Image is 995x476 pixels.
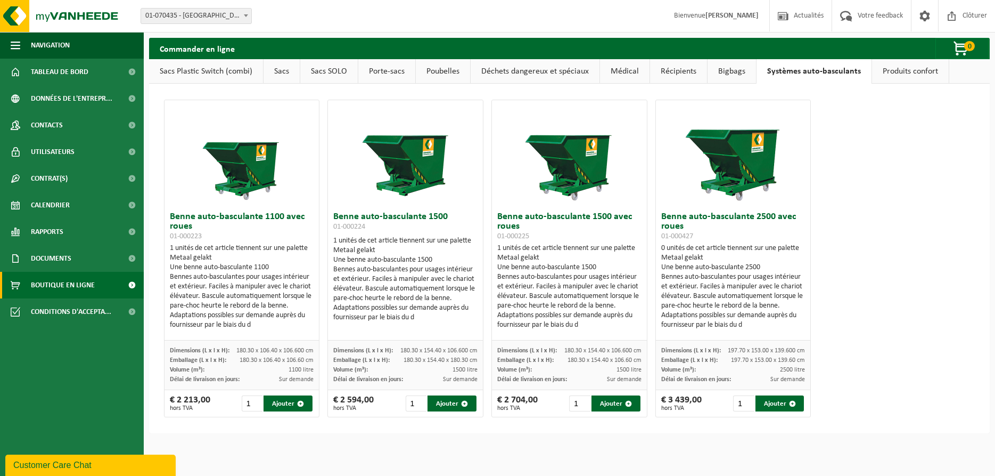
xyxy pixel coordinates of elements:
[935,38,989,59] button: 0
[333,255,477,265] div: Une benne auto-basculante 1500
[333,357,390,364] span: Emballage (L x l x H):
[170,405,210,412] span: hors TVA
[333,212,477,233] h3: Benne auto-basculante 1500
[497,253,641,263] div: Metaal gelakt
[733,396,754,412] input: 1
[680,100,786,207] img: 01-000427
[497,348,557,354] span: Dimensions (L x l x H):
[661,212,805,241] h3: Benne auto-basculante 2500 avec roues
[406,396,427,412] input: 1
[661,367,696,373] span: Volume (m³):
[333,367,368,373] span: Volume (m³):
[453,367,478,373] span: 1500 litre
[170,367,204,373] span: Volume (m³):
[149,59,263,84] a: Sacs Plastic Switch (combi)
[333,348,393,354] span: Dimensions (L x l x H):
[5,453,178,476] iframe: chat widget
[770,376,805,383] span: Sur demande
[443,376,478,383] span: Sur demande
[279,376,314,383] span: Sur demande
[170,376,240,383] span: Délai de livraison en jours:
[427,396,476,412] button: Ajouter
[170,348,229,354] span: Dimensions (L x l x H):
[31,59,88,85] span: Tableau de bord
[352,100,459,207] img: 01-000224
[516,100,622,207] img: 01-000225
[661,348,721,354] span: Dimensions (L x l x H):
[661,357,718,364] span: Emballage (L x l x H):
[31,245,71,272] span: Documents
[705,12,759,20] strong: [PERSON_NAME]
[31,32,70,59] span: Navigation
[661,405,702,412] span: hors TVA
[170,272,314,330] div: Bennes auto-basculantes pour usages intérieur et extérieur. Faciles à manipuler avec le chariot é...
[497,376,567,383] span: Délai de livraison en jours:
[264,396,313,412] button: Ajouter
[141,8,252,24] span: 01-070435 - ISSEP LIÈGE - LIÈGE
[780,367,805,373] span: 2500 litre
[497,405,538,412] span: hors TVA
[333,376,403,383] span: Délai de livraison en jours:
[661,263,805,272] div: Une benne auto-basculante 2500
[141,9,251,23] span: 01-070435 - ISSEP LIÈGE - LIÈGE
[564,348,642,354] span: 180.30 x 154.40 x 106.600 cm
[170,212,314,241] h3: Benne auto-basculante 1100 avec roues
[31,298,111,325] span: Conditions d'accepta...
[661,244,805,330] div: 0 unités de cet article tiennent sur une palette
[240,357,314,364] span: 180.30 x 106.40 x 106.60 cm
[497,232,529,240] span: 01-000225
[333,236,477,322] div: 1 unités de cet article tiennent sur une palette
[756,59,871,84] a: Systèmes auto-basculants
[333,246,477,255] div: Metaal gelakt
[661,396,702,412] div: € 3 439,00
[497,357,554,364] span: Emballage (L x l x H):
[242,396,263,412] input: 1
[728,348,805,354] span: 197.70 x 153.00 x 139.600 cm
[300,59,358,84] a: Sacs SOLO
[31,139,75,165] span: Utilisateurs
[188,100,295,207] img: 01-000223
[416,59,470,84] a: Poubelles
[31,219,63,245] span: Rapports
[400,348,478,354] span: 180.30 x 154.40 x 106.600 cm
[333,396,374,412] div: € 2 594,00
[333,405,374,412] span: hors TVA
[264,59,300,84] a: Sacs
[872,59,949,84] a: Produits confort
[170,232,202,240] span: 01-000223
[497,263,641,272] div: Une benne auto-basculante 1500
[333,223,365,231] span: 01-000224
[731,357,805,364] span: 197.70 x 153.00 x 139.60 cm
[661,253,805,263] div: Metaal gelakt
[708,59,756,84] a: Bigbags
[236,348,314,354] span: 180.30 x 106.40 x 106.600 cm
[591,396,640,412] button: Ajouter
[497,367,532,373] span: Volume (m³):
[497,212,641,241] h3: Benne auto-basculante 1500 avec roues
[170,396,210,412] div: € 2 213,00
[170,263,314,272] div: Une benne auto-basculante 1100
[358,59,415,84] a: Porte-sacs
[333,265,477,322] div: Bennes auto-basculantes pour usages intérieur et extérieur. Faciles à manipuler avec le chariot é...
[755,396,804,412] button: Ajouter
[31,272,95,298] span: Boutique en ligne
[289,367,314,373] span: 1100 litre
[650,59,707,84] a: Récipients
[31,165,68,192] span: Contrat(s)
[170,357,226,364] span: Emballage (L x l x H):
[404,357,478,364] span: 180.30 x 154.40 x 180.30 cm
[31,192,70,219] span: Calendrier
[568,357,642,364] span: 180.30 x 154.40 x 106.60 cm
[616,367,642,373] span: 1500 litre
[964,41,975,51] span: 0
[170,244,314,330] div: 1 unités de cet article tiennent sur une palette
[31,112,63,139] span: Contacts
[170,253,314,263] div: Metaal gelakt
[600,59,649,84] a: Médical
[661,272,805,330] div: Bennes auto-basculantes pour usages intérieur et extérieur. Faciles à manipuler avec le chariot é...
[497,244,641,330] div: 1 unités de cet article tiennent sur une palette
[661,376,731,383] span: Délai de livraison en jours:
[607,376,642,383] span: Sur demande
[497,272,641,330] div: Bennes auto-basculantes pour usages intérieur et extérieur. Faciles à manipuler avec le chariot é...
